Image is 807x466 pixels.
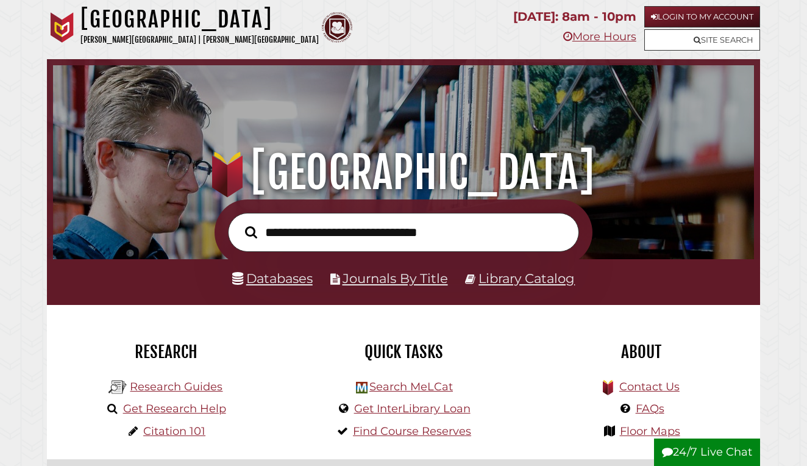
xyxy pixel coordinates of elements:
img: Calvin University [47,12,77,43]
p: [PERSON_NAME][GEOGRAPHIC_DATA] | [PERSON_NAME][GEOGRAPHIC_DATA] [80,33,319,47]
a: Floor Maps [620,425,680,438]
a: Get Research Help [123,402,226,415]
a: Citation 101 [143,425,205,438]
a: Contact Us [619,380,680,393]
a: Databases [232,270,313,286]
a: Library Catalog [478,270,575,286]
h1: [GEOGRAPHIC_DATA] [80,6,319,33]
button: Search [239,223,263,241]
a: More Hours [563,30,636,43]
h2: Quick Tasks [294,342,513,362]
a: Site Search [644,29,760,51]
a: Research Guides [130,380,222,393]
a: Find Course Reserves [353,425,471,438]
img: Hekman Library Logo [108,378,127,396]
a: Login to My Account [644,6,760,27]
i: Search [245,226,257,238]
img: Hekman Library Logo [356,382,368,393]
a: Get InterLibrary Loan [354,402,471,415]
a: Search MeLCat [369,380,453,393]
a: FAQs [636,402,664,415]
p: [DATE]: 8am - 10pm [513,6,636,27]
h1: [GEOGRAPHIC_DATA] [65,146,742,199]
h2: Research [56,342,276,362]
img: Calvin Theological Seminary [322,12,352,43]
h2: About [531,342,751,362]
a: Journals By Title [343,270,448,286]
